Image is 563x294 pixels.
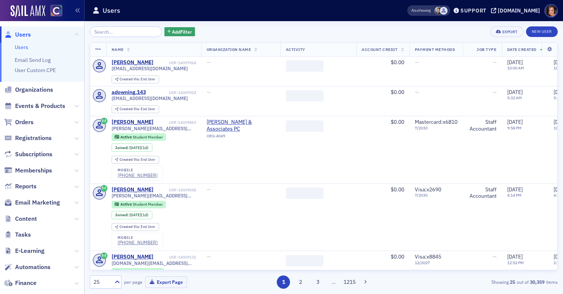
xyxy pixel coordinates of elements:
[112,254,153,260] div: [PERSON_NAME]
[90,26,162,37] input: Search…
[391,253,404,260] span: $0.00
[112,193,196,199] span: [PERSON_NAME][EMAIL_ADDRESS][PERSON_NAME][DOMAIN_NAME]
[115,145,129,150] span: Joined :
[15,118,34,126] span: Orders
[112,126,196,131] span: [PERSON_NAME][EMAIL_ADDRESS][DOMAIN_NAME]
[460,7,486,14] div: Support
[4,263,51,271] a: Automations
[468,186,497,200] div: Staff Accountant
[11,5,45,17] img: SailAMX
[391,59,404,66] span: $0.00
[15,182,37,191] span: Reports
[507,89,523,95] span: [DATE]
[112,66,188,71] span: [EMAIL_ADDRESS][DOMAIN_NAME]
[15,86,53,94] span: Organizations
[115,212,129,217] span: Joined :
[526,26,558,37] a: New User
[4,199,60,207] a: Email Marketing
[120,107,155,111] div: End User
[415,47,455,52] span: Payment Methods
[477,47,496,52] span: Job Type
[112,89,146,96] a: adowning.143
[112,59,153,66] a: [PERSON_NAME]
[112,143,152,152] div: Joined: 2025-08-26 00:00:00
[4,31,31,39] a: Users
[112,186,153,193] a: [PERSON_NAME]
[492,253,497,260] span: —
[15,134,52,142] span: Registrations
[411,8,431,13] span: Viewing
[411,8,419,13] div: Also
[415,126,457,131] span: 7 / 2030
[129,212,149,217] div: (1d)
[112,105,159,113] div: Created Via: End User
[112,119,153,126] div: [PERSON_NAME]
[120,106,141,111] span: Created Via :
[4,102,65,110] a: Events & Products
[415,260,457,265] span: 12 / 2027
[145,276,187,288] button: Export Page
[112,75,159,83] div: Created Via: End User
[155,120,196,125] div: USR-14009865
[391,119,404,125] span: $0.00
[112,268,164,276] div: Active: Active: Fellow Member
[468,119,497,132] div: Staff Accountant
[362,47,397,52] span: Account Credit
[120,269,133,274] span: Active
[207,47,251,52] span: Organization Name
[112,201,166,208] div: Active: Active: Student Member
[507,47,537,52] span: Date Created
[4,279,37,287] a: Finance
[491,8,543,13] button: [DOMAIN_NAME]
[507,95,522,100] time: 5:32 AM
[286,255,324,266] span: ‌
[492,89,497,95] span: —
[207,134,275,141] div: ORG-4049
[498,7,540,14] div: [DOMAIN_NAME]
[15,44,28,51] a: Users
[294,276,307,289] button: 2
[507,192,522,198] time: 4:14 PM
[4,182,37,191] a: Reports
[545,4,558,17] span: Profile
[207,59,211,66] span: —
[15,231,31,239] span: Tasks
[147,90,196,95] div: USR-14009924
[15,166,52,175] span: Memberships
[120,224,141,229] span: Created Via :
[4,166,52,175] a: Memberships
[133,269,161,274] span: Fellow Member
[15,31,31,39] span: Users
[112,47,124,52] span: Name
[51,5,62,17] img: SailAMX
[509,279,517,285] strong: 25
[440,7,448,15] span: Piyali Chatterjee
[118,168,158,172] div: mobile
[124,279,143,285] label: per page
[120,158,155,162] div: End User
[391,89,404,95] span: $0.00
[507,59,523,66] span: [DATE]
[286,47,305,52] span: Activity
[118,172,158,178] a: [PHONE_NUMBER]
[112,156,159,164] div: Created Via: End User
[15,150,52,159] span: Subscriptions
[120,77,155,82] div: End User
[286,60,324,72] span: ‌
[207,186,211,193] span: —
[207,253,211,260] span: —
[502,30,518,34] div: Export
[311,276,324,289] button: 3
[286,120,324,132] span: ‌
[4,118,34,126] a: Orders
[507,125,522,131] time: 9:58 PM
[120,134,133,140] span: Active
[120,225,155,229] div: End User
[407,279,558,285] div: Showing out of items
[15,279,37,287] span: Finance
[155,188,196,192] div: USR-14009558
[492,59,497,66] span: —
